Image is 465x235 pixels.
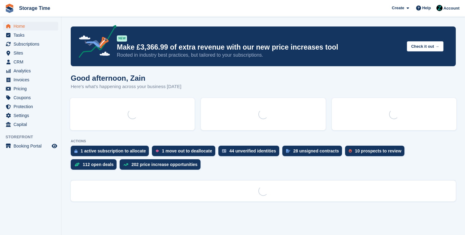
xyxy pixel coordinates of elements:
img: Zain Sarwar [436,5,443,11]
a: menu [3,120,58,129]
p: Make £3,366.99 of extra revenue with our new price increases tool [117,43,402,52]
span: Storefront [6,134,61,140]
a: 1 active subscription to allocate [71,146,152,159]
a: menu [3,84,58,93]
img: stora-icon-8386f47178a22dfd0bd8f6a31ec36ba5ce8667c1dd55bd0f319d3a0aa187defe.svg [5,4,14,13]
span: Capital [14,120,50,129]
div: 202 price increase opportunities [131,162,197,167]
div: 1 active subscription to allocate [81,148,146,153]
span: Invoices [14,75,50,84]
h1: Good afternoon, Zain [71,74,181,82]
a: menu [3,67,58,75]
span: Help [422,5,431,11]
a: menu [3,102,58,111]
span: Settings [14,111,50,120]
div: 10 prospects to review [355,148,401,153]
a: menu [3,142,58,150]
a: 112 open deals [71,159,120,173]
span: Pricing [14,84,50,93]
div: 1 move out to deallocate [162,148,212,153]
div: 112 open deals [83,162,113,167]
img: price-adjustments-announcement-icon-8257ccfd72463d97f412b2fc003d46551f7dbcb40ab6d574587a9cd5c0d94... [74,25,117,60]
a: Preview store [51,142,58,150]
a: 28 unsigned contracts [282,146,345,159]
a: menu [3,58,58,66]
span: Subscriptions [14,40,50,48]
a: 1 move out to deallocate [152,146,218,159]
img: price_increase_opportunities-93ffe204e8149a01c8c9dc8f82e8f89637d9d84a8eef4429ea346261dce0b2c0.svg [123,163,128,166]
span: Home [14,22,50,30]
span: Coupons [14,93,50,102]
p: Rooted in industry best practices, but tailored to your subscriptions. [117,52,402,59]
img: verify_identity-adf6edd0f0f0b5bbfe63781bf79b02c33cf7c696d77639b501bdc392416b5a36.svg [222,149,226,153]
span: Sites [14,49,50,57]
a: menu [3,22,58,30]
span: Tasks [14,31,50,39]
button: Check it out → [407,41,443,51]
a: 10 prospects to review [345,146,407,159]
span: Create [392,5,404,11]
a: menu [3,93,58,102]
div: NEW [117,35,127,42]
img: deal-1b604bf984904fb50ccaf53a9ad4b4a5d6e5aea283cecdc64d6e3604feb123c2.svg [74,162,80,167]
a: menu [3,31,58,39]
div: 28 unsigned contracts [293,148,339,153]
img: move_outs_to_deallocate_icon-f764333ba52eb49d3ac5e1228854f67142a1ed5810a6f6cc68b1a99e826820c5.svg [156,149,159,153]
div: 44 unverified identities [229,148,276,153]
span: CRM [14,58,50,66]
a: menu [3,111,58,120]
img: prospect-51fa495bee0391a8d652442698ab0144808aea92771e9ea1ae160a38d050c398.svg [349,149,352,153]
a: menu [3,49,58,57]
p: ACTIONS [71,139,456,143]
p: Here's what's happening across your business [DATE] [71,83,181,90]
img: active_subscription_to_allocate_icon-d502201f5373d7db506a760aba3b589e785aa758c864c3986d89f69b8ff3... [74,149,77,153]
span: Analytics [14,67,50,75]
a: 202 price increase opportunities [120,159,204,173]
a: 44 unverified identities [218,146,282,159]
a: menu [3,75,58,84]
a: Storage Time [17,3,53,13]
span: Account [443,5,459,11]
img: contract_signature_icon-13c848040528278c33f63329250d36e43548de30e8caae1d1a13099fd9432cc5.svg [286,149,290,153]
span: Booking Portal [14,142,50,150]
a: menu [3,40,58,48]
span: Protection [14,102,50,111]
